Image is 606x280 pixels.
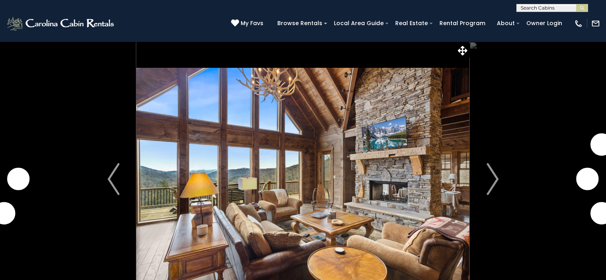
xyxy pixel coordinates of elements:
[486,163,498,195] img: arrow
[108,163,120,195] img: arrow
[574,19,583,28] img: phone-regular-white.png
[493,17,519,30] a: About
[6,16,116,32] img: White-1-2.png
[241,19,263,28] span: My Favs
[391,17,432,30] a: Real Estate
[330,17,388,30] a: Local Area Guide
[273,17,326,30] a: Browse Rentals
[522,17,566,30] a: Owner Login
[231,19,265,28] a: My Favs
[435,17,489,30] a: Rental Program
[591,19,600,28] img: mail-regular-white.png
